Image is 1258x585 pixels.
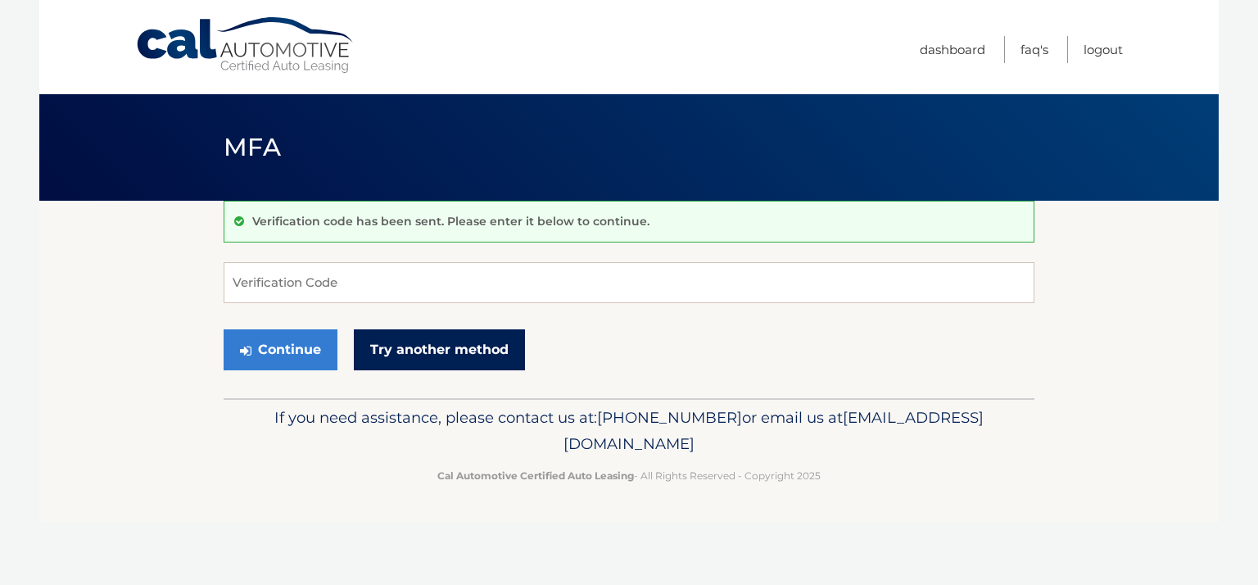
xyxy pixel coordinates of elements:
[234,405,1024,457] p: If you need assistance, please contact us at: or email us at
[1084,36,1123,63] a: Logout
[920,36,985,63] a: Dashboard
[563,408,984,453] span: [EMAIL_ADDRESS][DOMAIN_NAME]
[354,329,525,370] a: Try another method
[224,262,1034,303] input: Verification Code
[597,408,742,427] span: [PHONE_NUMBER]
[234,467,1024,484] p: - All Rights Reserved - Copyright 2025
[224,329,337,370] button: Continue
[135,16,356,75] a: Cal Automotive
[224,132,281,162] span: MFA
[252,214,649,229] p: Verification code has been sent. Please enter it below to continue.
[437,469,634,482] strong: Cal Automotive Certified Auto Leasing
[1020,36,1048,63] a: FAQ's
